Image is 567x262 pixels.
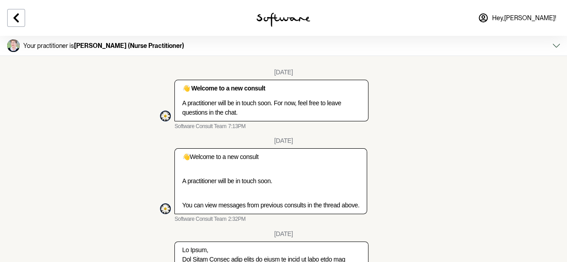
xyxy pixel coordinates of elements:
[174,216,226,223] span: Software Consult Team
[160,203,171,214] div: Software Consult Team
[274,230,293,238] div: [DATE]
[182,201,359,210] p: You can view messages from previous consults in the thread above.
[160,111,171,121] div: Software Consult Team
[228,123,246,130] time: 2024-12-04T08:13:05.924Z
[74,42,184,49] strong: [PERSON_NAME] (Nurse Practitioner)
[174,123,226,130] span: Software Consult Team
[472,7,562,29] a: Hey,[PERSON_NAME]!
[182,99,360,117] p: A practitioner will be in touch soon. For now, feel free to leave questions in the chat.
[191,85,265,92] strong: Welcome to a new consult
[492,14,556,22] span: Hey, [PERSON_NAME] !
[23,42,184,50] p: Your practitioner is
[160,203,171,214] img: S
[7,39,20,52] img: Butler
[182,153,190,160] span: 👋
[160,111,171,121] img: S
[182,152,359,162] p: Welcome to a new consult
[274,69,293,76] div: [DATE]
[256,13,310,27] img: software logo
[274,137,293,145] div: [DATE]
[182,176,359,186] p: A practitioner will be in touch soon.
[228,216,246,223] time: 2025-07-18T04:32:30.389Z
[182,85,190,92] span: 👋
